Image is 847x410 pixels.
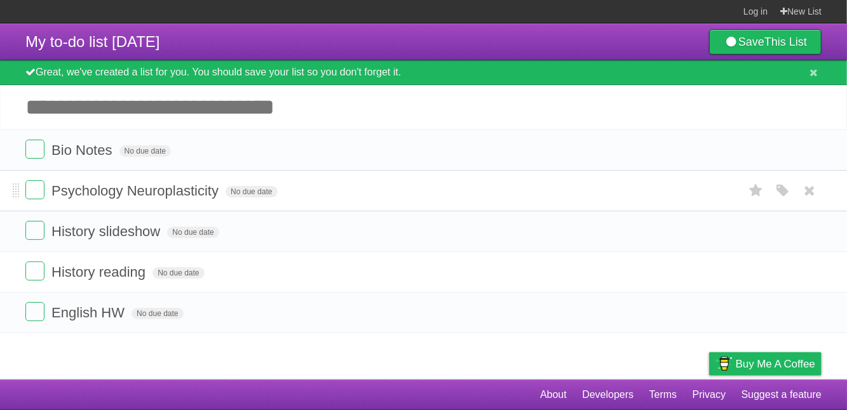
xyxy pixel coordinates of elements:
[709,352,822,376] a: Buy me a coffee
[25,221,44,240] label: Done
[25,180,44,199] label: Done
[51,142,115,158] span: Bio Notes
[582,383,634,407] a: Developers
[25,33,160,50] span: My to-do list [DATE]
[152,267,204,279] span: No due date
[51,305,128,321] span: English HW
[132,308,183,319] span: No due date
[226,186,277,197] span: No due date
[25,302,44,321] label: Done
[51,264,149,280] span: History reading
[51,183,222,199] span: Psychology Neuroplasticity
[736,353,815,375] span: Buy me a coffee
[744,180,768,201] label: Star task
[25,261,44,281] label: Done
[649,383,677,407] a: Terms
[119,145,171,157] span: No due date
[25,140,44,159] label: Done
[167,227,219,238] span: No due date
[693,383,726,407] a: Privacy
[715,353,733,374] img: Buy me a coffee
[764,36,807,48] b: This List
[742,383,822,407] a: Suggest a feature
[540,383,567,407] a: About
[709,29,822,55] a: SaveThis List
[51,223,163,239] span: History slideshow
